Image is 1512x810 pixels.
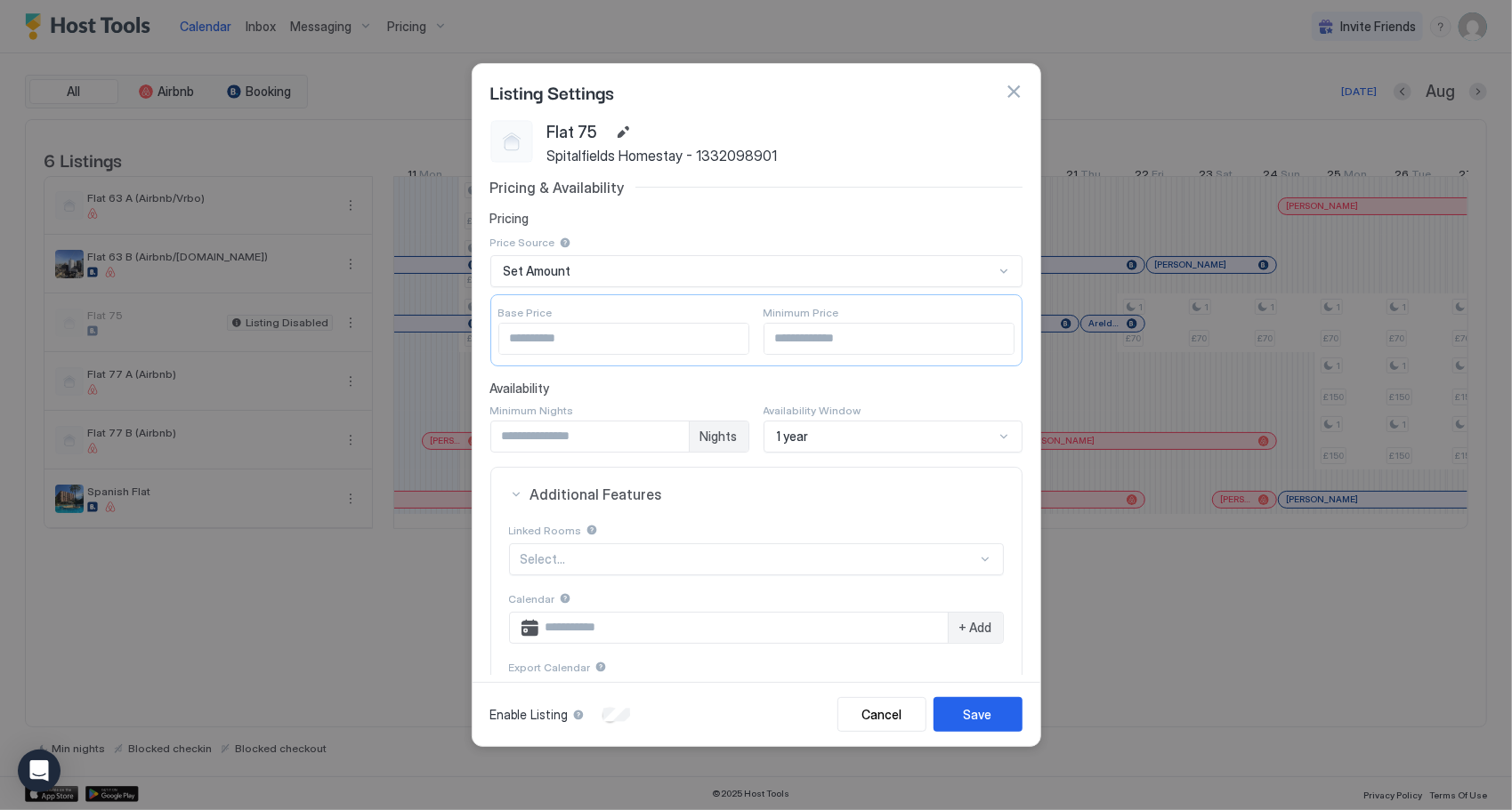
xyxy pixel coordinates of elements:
[490,179,625,196] span: Pricing & Availability
[861,705,902,724] div: Cancel
[498,306,553,319] span: Base Price
[777,429,809,445] span: 1 year
[491,421,689,452] input: Input Field
[700,429,738,445] span: Nights
[959,620,992,636] span: + Add
[490,211,1023,227] span: Pricing
[490,404,574,417] span: Minimum Nights
[490,78,615,105] span: Listing Settings
[18,750,61,792] div: Open Intercom Messenger
[509,524,582,537] span: Linked Rooms
[490,707,569,723] span: Enable Listing
[499,324,748,354] input: Input Field
[764,306,839,319] span: Minimum Price
[538,613,948,643] input: Input Field
[530,485,1004,503] span: Additional Features
[934,697,1023,732] button: Save
[547,147,1023,164] span: Spitalfields Homestay - 1332098901
[612,122,634,143] button: Edit
[490,236,555,249] span: Price Source
[764,404,861,417] span: Availability Window
[837,697,926,732] button: Cancel
[490,381,1023,397] span: Availability
[504,263,571,279] span: Set Amount
[764,324,1014,354] input: Input Field
[509,661,591,674] span: Export Calendar
[509,592,555,605] span: Calendar
[491,468,1022,521] button: Additional Features
[491,521,1022,730] section: Additional Features
[547,119,598,147] span: Flat 75
[964,705,992,724] div: Save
